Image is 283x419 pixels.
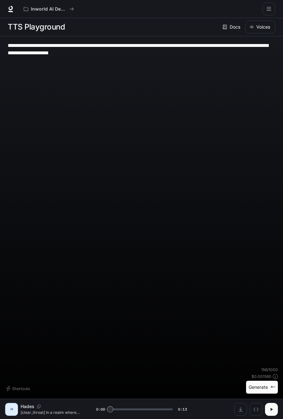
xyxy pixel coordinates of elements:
p: 156 / 1000 [261,367,278,372]
button: open drawer [262,3,275,15]
p: [clear_throat] In a realm where magic flows like rivers and dragons soar through crimson skies, a... [21,410,81,415]
p: Hades [21,403,34,410]
span: 0:13 [178,406,187,413]
button: All workspaces [21,3,77,15]
button: Copy Voice ID [34,405,43,408]
a: Docs [221,21,243,33]
div: H [6,404,17,415]
p: Inworld AI Demos [31,6,67,12]
p: ⌘⏎ [270,385,275,389]
button: Shortcuts [5,383,32,394]
button: Download audio [234,403,247,416]
p: $ 0.001560 [252,374,271,379]
h1: TTS Playground [8,21,65,33]
span: 0:00 [96,406,105,413]
button: Generate⌘⏎ [246,381,278,394]
button: Inspect [250,403,262,416]
button: Voices [245,21,275,33]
